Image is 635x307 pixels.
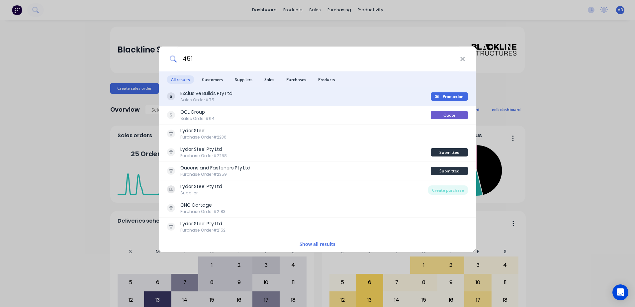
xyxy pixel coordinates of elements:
[431,130,468,138] div: Billed
[180,171,250,177] div: Purchase Order #2359
[180,146,227,153] div: Lydor Steel Pty Ltd
[431,111,468,119] div: Quote
[431,167,468,175] div: Submitted
[180,116,215,122] div: Sales Order #64
[180,164,250,171] div: Queensland Fasteners Pty Ltd
[180,127,227,134] div: Lydor Steel
[167,75,194,84] span: All results
[612,284,628,300] div: Open Intercom Messenger
[180,153,227,159] div: Purchase Order #2258
[180,227,226,233] div: Purchase Order #2152
[431,148,468,156] div: Submitted
[260,75,278,84] span: Sales
[431,223,468,231] div: Billed
[180,183,222,190] div: Lydor Steel Pty Ltd
[180,134,227,140] div: Purchase Order #2236
[180,202,226,209] div: CNC Cartage
[180,97,232,103] div: Sales Order #75
[180,109,215,116] div: QCL Group
[180,220,226,227] div: Lydor Steel Pty Ltd
[177,47,460,71] input: Start typing a customer or supplier name to create a new order...
[298,240,337,248] button: Show all results
[431,92,468,101] div: 06 - Production / Shop Detailing
[428,185,468,195] div: Create purchase
[231,75,256,84] span: Suppliers
[198,75,227,84] span: Customers
[180,209,226,215] div: Purchase Order #2183
[314,75,339,84] span: Products
[282,75,310,84] span: Purchases
[167,185,175,193] div: LL
[180,190,222,196] div: Supplier
[180,90,232,97] div: Exclusive Builds Pty Ltd
[431,204,468,212] div: Billed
